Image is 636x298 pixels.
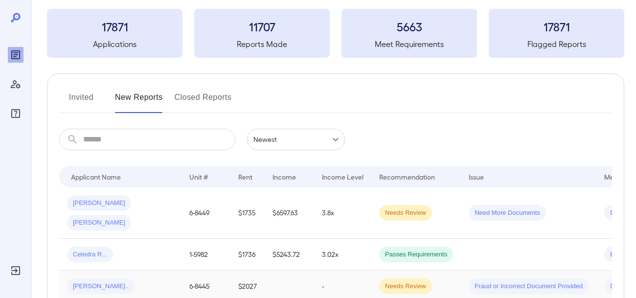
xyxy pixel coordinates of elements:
[182,187,230,239] td: 6-8449
[8,106,23,121] div: FAQ
[379,171,435,183] div: Recommendation
[194,38,330,50] h5: Reports Made
[8,263,23,278] div: Log Out
[67,282,135,291] span: [PERSON_NAME]..
[47,19,182,34] h3: 17871
[489,38,624,50] h5: Flagged Reports
[379,282,432,291] span: Needs Review
[67,218,131,228] span: [PERSON_NAME]
[489,19,624,34] h3: 17871
[115,90,163,113] button: New Reports
[230,187,265,239] td: $1735
[238,171,254,183] div: Rent
[273,171,296,183] div: Income
[341,38,477,50] h5: Meet Requirements
[47,9,624,58] summary: 17871Applications11707Reports Made5663Meet Requirements17871Flagged Reports
[71,171,121,183] div: Applicant Name
[47,38,182,50] h5: Applications
[247,129,345,150] div: Newest
[8,47,23,63] div: Reports
[265,239,314,271] td: $5243.72
[67,250,113,259] span: Cetedra R...
[8,76,23,92] div: Manage Users
[379,250,453,259] span: Passes Requirements
[314,239,371,271] td: 3.02x
[182,239,230,271] td: 1-5982
[341,19,477,34] h3: 5663
[265,187,314,239] td: $6597.63
[67,199,131,208] span: [PERSON_NAME]
[230,239,265,271] td: $1736
[194,19,330,34] h3: 11707
[469,282,589,291] span: Fraud or Incorrect Document Provided
[469,208,546,218] span: Need More Documents
[189,171,208,183] div: Unit #
[314,187,371,239] td: 3.8x
[604,171,628,183] div: Method
[322,171,363,183] div: Income Level
[175,90,232,113] button: Closed Reports
[469,171,484,183] div: Issue
[59,90,103,113] button: Invited
[379,208,432,218] span: Needs Review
